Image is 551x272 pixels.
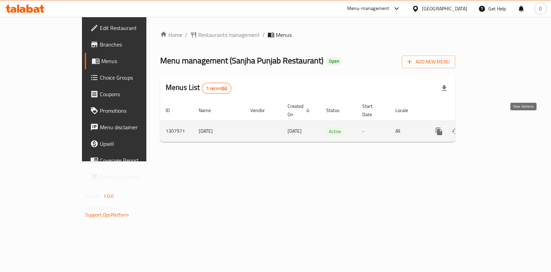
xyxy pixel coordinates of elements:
span: Status [326,106,349,114]
h2: Menus List [166,82,231,94]
a: Restaurants management [190,31,260,39]
a: Menus [85,53,174,69]
a: Menu disclaimer [85,119,174,135]
div: Open [326,57,342,66]
span: Menu disclaimer [100,123,168,131]
span: Name [199,106,220,114]
button: Change Status [447,123,464,140]
th: Actions [425,100,502,121]
div: Total records count [202,83,232,94]
span: Coverage Report [100,156,168,164]
span: D [539,5,542,12]
span: Grocery Checklist [100,173,168,181]
span: Get support on: [85,203,117,212]
div: [GEOGRAPHIC_DATA] [422,5,467,12]
td: [DATE] [193,121,245,142]
span: Choice Groups [100,73,168,82]
span: ID [166,106,179,114]
a: Coupons [85,86,174,102]
span: [DATE] [288,127,302,135]
span: Version: [85,192,102,201]
span: Created On [288,102,312,119]
span: Coupons [100,90,168,98]
li: / [262,31,265,39]
a: Promotions [85,102,174,119]
a: Choice Groups [85,69,174,86]
span: Vendor [250,106,274,114]
span: Locale [395,106,417,114]
span: Promotions [100,107,168,115]
a: Branches [85,36,174,53]
span: 1 record(s) [202,85,231,92]
a: Upsell [85,135,174,152]
button: Add New Menu [402,56,455,68]
span: Active [326,128,344,135]
span: Edit Restaurant [100,24,168,32]
span: Menus [276,31,292,39]
li: / [185,31,187,39]
span: Add New Menu [407,58,450,66]
span: 1.0.0 [103,192,114,201]
td: All [390,121,425,142]
table: enhanced table [160,100,502,142]
span: Menus [101,57,168,65]
a: Edit Restaurant [85,20,174,36]
a: Grocery Checklist [85,169,174,185]
span: Restaurants management [198,31,260,39]
span: Branches [100,40,168,49]
td: - [357,121,390,142]
div: Export file [436,80,453,97]
span: Open [326,58,342,64]
div: Menu-management [347,4,389,13]
td: 1307971 [160,121,193,142]
span: Upsell [100,140,168,148]
a: Coverage Report [85,152,174,169]
span: Start Date [362,102,382,119]
button: more [431,123,447,140]
a: Support.OpsPlatform [85,210,129,219]
span: Menu management ( Sanjha Punjab Restaurant ) [160,53,323,68]
nav: breadcrumb [160,31,455,39]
